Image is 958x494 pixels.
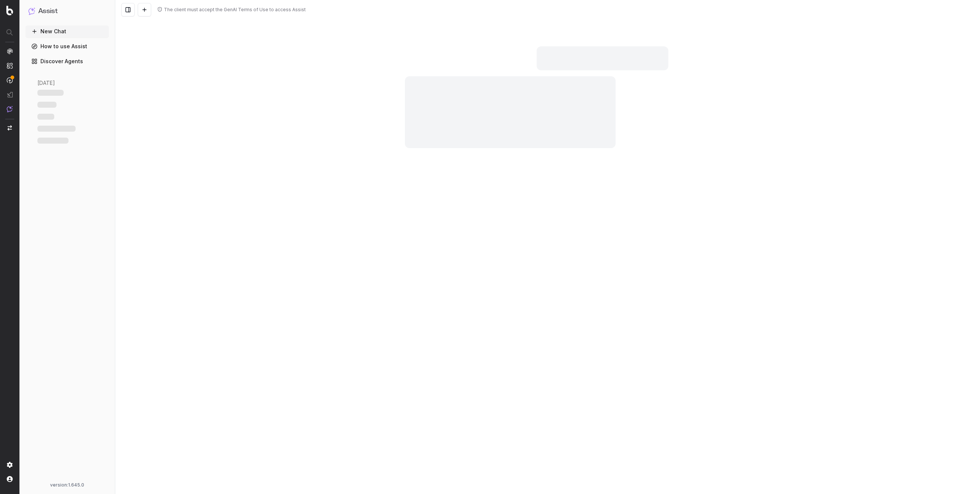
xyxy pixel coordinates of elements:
[7,476,13,482] img: My account
[38,6,58,16] h1: Assist
[7,462,13,468] img: Setting
[6,6,13,15] img: Botify logo
[7,92,13,98] img: Studio
[25,40,109,52] a: How to use Assist
[7,62,13,69] img: Intelligence
[28,7,35,15] img: Assist
[28,6,106,16] button: Assist
[25,55,109,67] a: Discover Agents
[7,106,13,112] img: Assist
[164,7,306,13] div: The client must accept the GenAI Terms of Use to access Assist
[28,482,106,488] div: version: 1.645.0
[7,77,13,83] img: Activation
[7,48,13,54] img: Analytics
[25,25,109,37] button: New Chat
[7,125,12,131] img: Switch project
[34,79,100,87] div: [DATE]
